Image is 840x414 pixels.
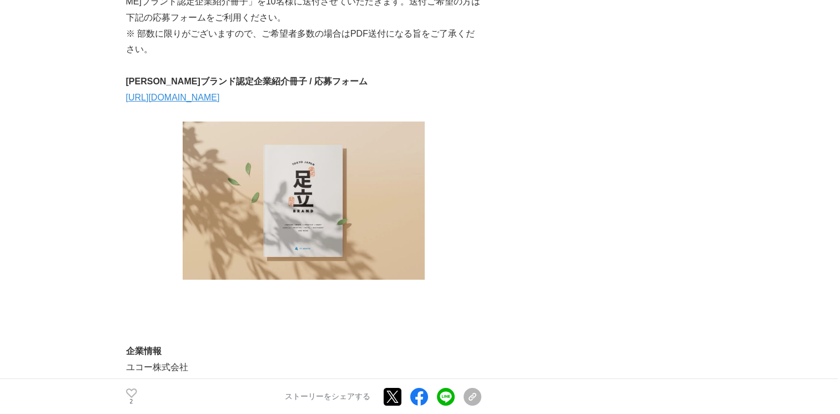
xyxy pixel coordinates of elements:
strong: [PERSON_NAME]ブランド認定企業紹介冊子 / 応募フォーム [126,77,368,86]
a: [URL][DOMAIN_NAME] [126,93,220,102]
p: ユコー株式会社 [126,360,481,376]
p: ※ 部数に限りがございますので、ご希望者多数の場合はPDF送付になる旨をご了承ください。 [126,26,481,58]
img: thumbnail_1b23ccd0-173a-11f0-866d-c3c351e7c1a3.png [183,122,425,280]
p: 2 [126,399,137,405]
p: ストーリーをシェアする [285,392,370,402]
strong: 企業情報 [126,346,162,356]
